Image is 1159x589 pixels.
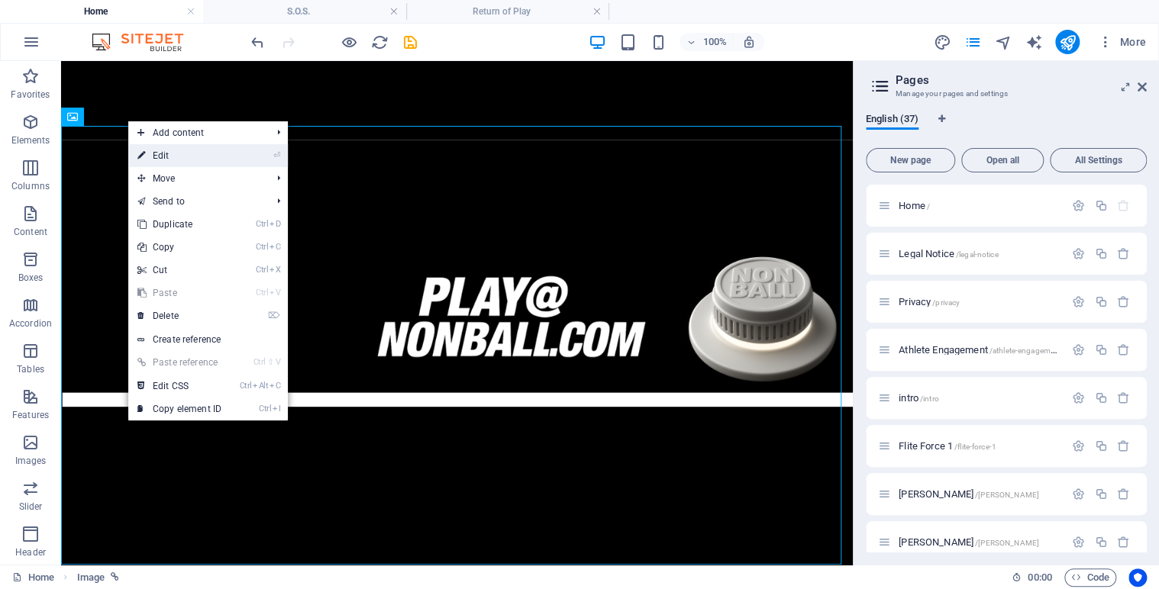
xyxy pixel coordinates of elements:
div: Flite Force 1/flite-force-1 [894,441,1064,451]
div: Duplicate [1094,439,1107,452]
button: navigator [994,33,1012,51]
button: New page [866,148,955,172]
img: Editor Logo [88,33,202,51]
i: AI Writer [1025,34,1042,51]
p: Header [15,546,46,558]
p: Slider [19,500,43,513]
div: Language Tabs [866,113,1147,142]
div: [PERSON_NAME]/[PERSON_NAME] [894,537,1064,547]
div: Remove [1117,295,1130,308]
button: text_generator [1025,33,1043,51]
i: Ctrl [256,265,268,275]
p: Elements [11,134,50,146]
a: Ctrl⇧VPaste reference [128,351,231,374]
nav: breadcrumb [77,568,120,587]
div: Settings [1072,199,1085,212]
i: Undo: Change image (Ctrl+Z) [249,34,266,51]
button: save [401,33,419,51]
div: [PERSON_NAME]/[PERSON_NAME] [894,489,1064,499]
a: CtrlDDuplicate [128,213,231,236]
i: Ctrl [253,357,266,367]
span: Click to open page [899,536,1039,548]
span: Open all [968,156,1037,165]
i: ⇧ [267,357,274,367]
a: Click to cancel selection. Double-click to open Pages [12,568,54,587]
span: /intro [920,394,939,403]
div: Duplicate [1094,536,1107,549]
i: Alt [253,381,268,391]
div: Home/ [894,201,1064,211]
div: Settings [1072,536,1085,549]
span: New page [873,156,948,165]
div: Privacy/privacy [894,297,1064,307]
button: All Settings [1050,148,1147,172]
button: Code [1064,568,1116,587]
a: CtrlXCut [128,259,231,282]
span: Move [128,167,265,190]
i: Publish [1058,34,1076,51]
p: Features [12,409,49,421]
i: Navigator [994,34,1012,51]
i: X [270,265,280,275]
a: CtrlVPaste [128,282,231,304]
span: Legal Notice [899,248,998,259]
i: C [270,242,280,252]
div: Remove [1117,536,1130,549]
span: More [1098,34,1146,50]
i: On resize automatically adjust zoom level to fit chosen device. [742,35,756,49]
i: Design (Ctrl+Alt+Y) [933,34,951,51]
h4: S.O.S. [203,3,406,20]
a: CtrlCCopy [128,236,231,259]
span: Click to select. Double-click to edit [77,568,105,587]
div: Settings [1072,247,1085,260]
a: Create reference [128,328,288,351]
span: Click to open page [899,200,930,211]
h3: Manage your pages and settings [896,87,1116,101]
div: Duplicate [1094,343,1107,356]
a: ⌦Delete [128,304,231,327]
p: Boxes [18,272,44,284]
button: Usercentrics [1128,568,1147,587]
button: 100% [680,33,734,51]
div: Athlete Engagement/athlete-engagement [894,345,1064,355]
div: Duplicate [1094,295,1107,308]
a: CtrlICopy element ID [128,397,231,420]
i: C [270,381,280,391]
span: 00 00 [1028,568,1051,587]
button: Open all [961,148,1044,172]
p: Favorites [11,89,50,101]
span: /[PERSON_NAME] [975,539,1039,547]
i: ⏎ [273,150,280,160]
i: D [270,219,280,229]
button: design [933,33,951,51]
i: Ctrl [256,242,268,252]
span: : [1038,571,1041,583]
span: Click to open page [899,344,1061,356]
a: Send to [128,190,265,213]
div: Remove [1117,439,1130,452]
div: Remove [1117,391,1130,404]
span: Click to open page [899,296,960,307]
div: intro/intro [894,393,1064,403]
div: Remove [1117,343,1130,356]
div: Settings [1072,295,1085,308]
i: Ctrl [256,219,268,229]
div: Settings [1072,488,1085,500]
button: More [1092,30,1152,54]
div: Duplicate [1094,488,1107,500]
i: V [270,288,280,298]
a: ⏎Edit [128,144,231,167]
div: Remove [1117,247,1130,260]
div: Legal Notice/legal-notice [894,249,1064,259]
i: Ctrl [259,404,271,414]
span: Add content [128,121,265,144]
span: Click to open page [899,440,996,452]
span: Code [1071,568,1109,587]
a: CtrlAltCEdit CSS [128,375,231,397]
div: Settings [1072,439,1085,452]
i: I [273,404,280,414]
div: Settings [1072,391,1085,404]
span: /athlete-engagement [989,346,1061,355]
span: /privacy [932,298,960,307]
p: Images [15,455,47,467]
